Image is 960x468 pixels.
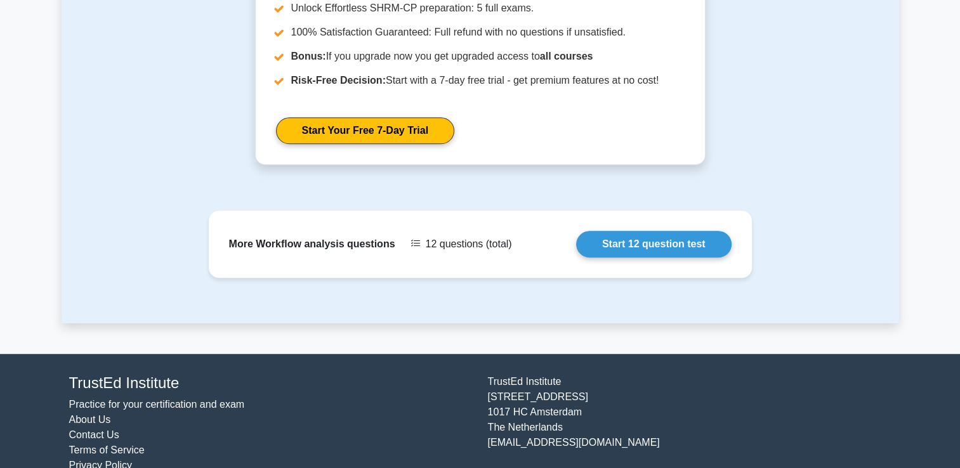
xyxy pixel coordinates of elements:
[276,117,454,144] a: Start Your Free 7-Day Trial
[576,231,732,257] a: Start 12 question test
[69,429,119,440] a: Contact Us
[69,445,145,455] a: Terms of Service
[69,374,473,393] h4: TrustEd Institute
[69,399,245,410] a: Practice for your certification and exam
[69,414,111,425] a: About Us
